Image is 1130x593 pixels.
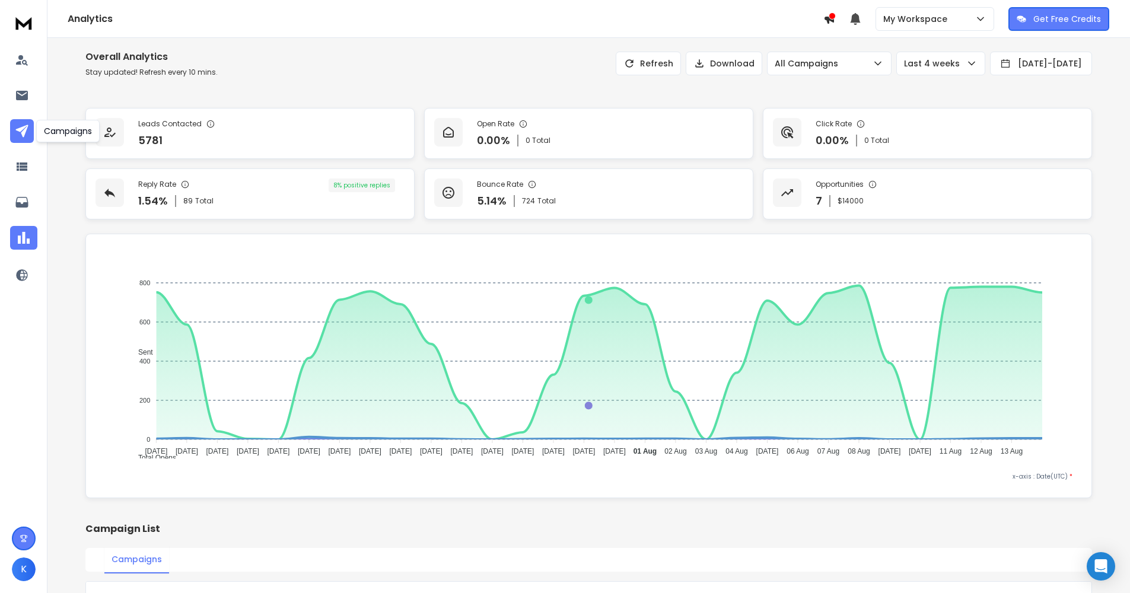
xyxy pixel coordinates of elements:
[477,180,523,189] p: Bounce Rate
[616,52,681,75] button: Refresh
[138,193,168,209] p: 1.54 %
[838,196,864,206] p: $ 14000
[12,557,36,581] button: K
[816,193,822,209] p: 7
[634,447,657,455] tspan: 01 Aug
[542,447,565,455] tspan: [DATE]
[848,447,870,455] tspan: 08 Aug
[603,447,626,455] tspan: [DATE]
[85,168,415,219] a: Reply Rate1.54%89Total8% positive replies
[12,12,36,34] img: logo
[573,447,596,455] tspan: [DATE]
[450,447,473,455] tspan: [DATE]
[36,120,100,142] div: Campaigns
[970,447,992,455] tspan: 12 Aug
[139,397,150,404] tspan: 200
[775,58,843,69] p: All Campaigns
[183,196,193,206] span: 89
[420,447,443,455] tspan: [DATE]
[878,447,901,455] tspan: [DATE]
[477,119,514,129] p: Open Rate
[138,180,176,189] p: Reply Rate
[85,68,218,77] p: Stay updated! Refresh every 10 mins.
[104,546,169,573] button: Campaigns
[139,358,150,365] tspan: 400
[904,58,965,69] p: Last 4 weeks
[129,348,153,356] span: Sent
[816,119,852,129] p: Click Rate
[424,108,753,159] a: Open Rate0.00%0 Total
[139,279,150,286] tspan: 800
[424,168,753,219] a: Bounce Rate5.14%724Total
[817,447,839,455] tspan: 07 Aug
[85,522,1092,536] h2: Campaign List
[695,447,717,455] tspan: 03 Aug
[511,447,534,455] tspan: [DATE]
[477,132,510,149] p: 0.00 %
[145,447,167,455] tspan: [DATE]
[864,136,889,145] p: 0 Total
[756,447,779,455] tspan: [DATE]
[477,193,507,209] p: 5.14 %
[68,12,823,26] h1: Analytics
[990,52,1092,75] button: [DATE]-[DATE]
[147,436,150,443] tspan: 0
[816,132,849,149] p: 0.00 %
[640,58,673,69] p: Refresh
[763,168,1092,219] a: Opportunities7$14000
[763,108,1092,159] a: Click Rate0.00%0 Total
[816,180,864,189] p: Opportunities
[664,447,686,455] tspan: 02 Aug
[686,52,762,75] button: Download
[129,454,176,462] span: Total Opens
[1008,7,1109,31] button: Get Free Credits
[138,132,163,149] p: 5781
[526,136,550,145] p: 0 Total
[1001,447,1023,455] tspan: 13 Aug
[138,119,202,129] p: Leads Contacted
[710,58,755,69] p: Download
[537,196,556,206] span: Total
[329,178,395,192] div: 8 % positive replies
[195,196,214,206] span: Total
[359,447,381,455] tspan: [DATE]
[940,447,962,455] tspan: 11 Aug
[909,447,931,455] tspan: [DATE]
[787,447,808,455] tspan: 06 Aug
[725,447,747,455] tspan: 04 Aug
[85,50,218,64] h1: Overall Analytics
[176,447,198,455] tspan: [DATE]
[139,318,150,326] tspan: 600
[85,108,415,159] a: Leads Contacted5781
[522,196,535,206] span: 724
[1033,13,1101,25] p: Get Free Credits
[481,447,504,455] tspan: [DATE]
[1087,552,1115,581] div: Open Intercom Messenger
[206,447,228,455] tspan: [DATE]
[105,472,1072,481] p: x-axis : Date(UTC)
[237,447,259,455] tspan: [DATE]
[267,447,289,455] tspan: [DATE]
[328,447,351,455] tspan: [DATE]
[389,447,412,455] tspan: [DATE]
[883,13,952,25] p: My Workspace
[298,447,320,455] tspan: [DATE]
